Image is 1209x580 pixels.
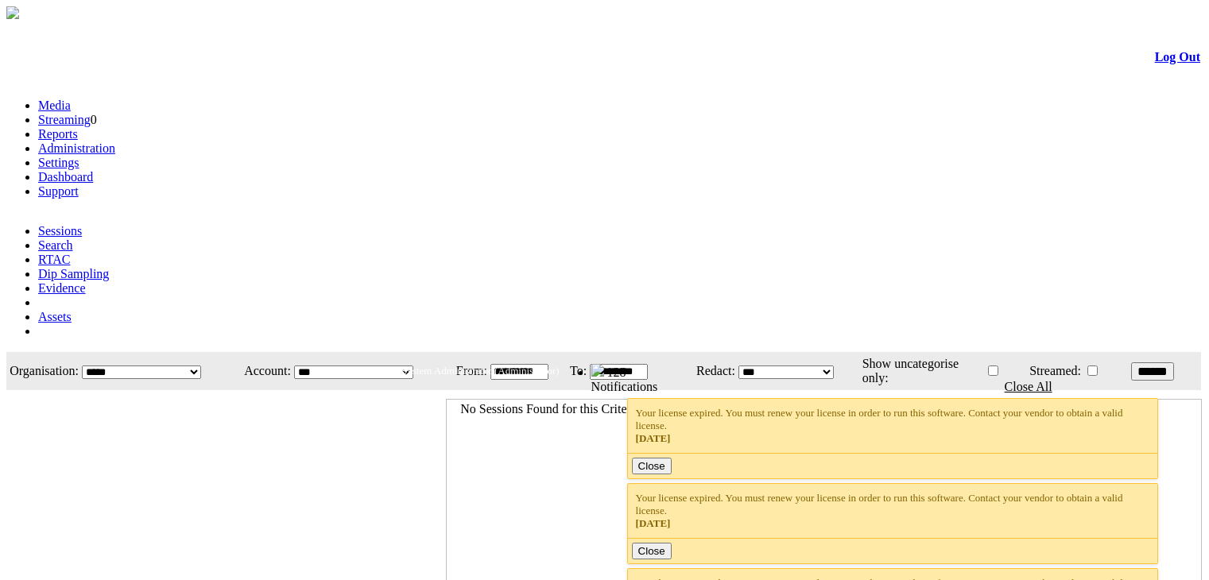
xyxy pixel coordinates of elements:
[38,238,73,252] a: Search
[38,170,93,184] a: Dashboard
[1155,50,1200,64] a: Log Out
[38,156,79,169] a: Settings
[591,380,1169,394] div: Notifications
[1005,380,1052,393] a: Close All
[636,407,1150,445] div: Your license expired. You must renew your license in order to run this software. Contact your ven...
[632,458,672,474] button: Close
[636,492,1150,530] div: Your license expired. You must renew your license in order to run this software. Contact your ven...
[38,184,79,198] a: Support
[38,113,91,126] a: Streaming
[636,432,671,444] span: [DATE]
[8,354,79,389] td: Organisation:
[358,365,560,377] span: Welcome, System Administrator (Administrator)
[632,543,672,559] button: Close
[91,113,97,126] span: 0
[232,354,292,389] td: Account:
[38,224,82,238] a: Sessions
[6,6,19,19] img: arrow-3.png
[38,99,71,112] a: Media
[38,267,109,280] a: Dip Sampling
[38,253,70,266] a: RTAC
[607,365,626,379] span: 128
[636,517,671,529] span: [DATE]
[38,310,72,323] a: Assets
[38,141,115,155] a: Administration
[38,127,78,141] a: Reports
[591,364,604,377] img: bell25.png
[38,281,86,295] a: Evidence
